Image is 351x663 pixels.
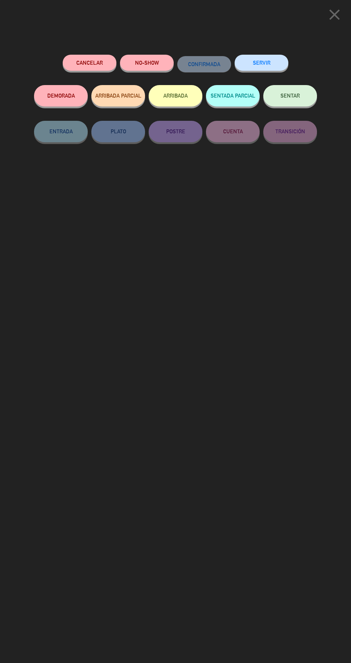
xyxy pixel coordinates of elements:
button: SERVIR [235,55,288,71]
button: CUENTA [206,121,260,142]
button: POSTRE [149,121,202,142]
i: close [326,6,343,24]
button: Cancelar [63,55,116,71]
button: CONFIRMADA [177,56,231,72]
button: NO-SHOW [120,55,174,71]
button: ARRIBADA PARCIAL [91,85,145,107]
button: close [323,5,346,26]
button: SENTAR [263,85,317,107]
span: CONFIRMADA [188,61,220,67]
button: ARRIBADA [149,85,202,107]
span: SENTAR [280,93,300,99]
span: ARRIBADA PARCIAL [95,93,141,99]
button: PLATO [91,121,145,142]
button: DEMORADA [34,85,88,107]
button: SENTADA PARCIAL [206,85,260,107]
button: ENTRADA [34,121,88,142]
button: TRANSICIÓN [263,121,317,142]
